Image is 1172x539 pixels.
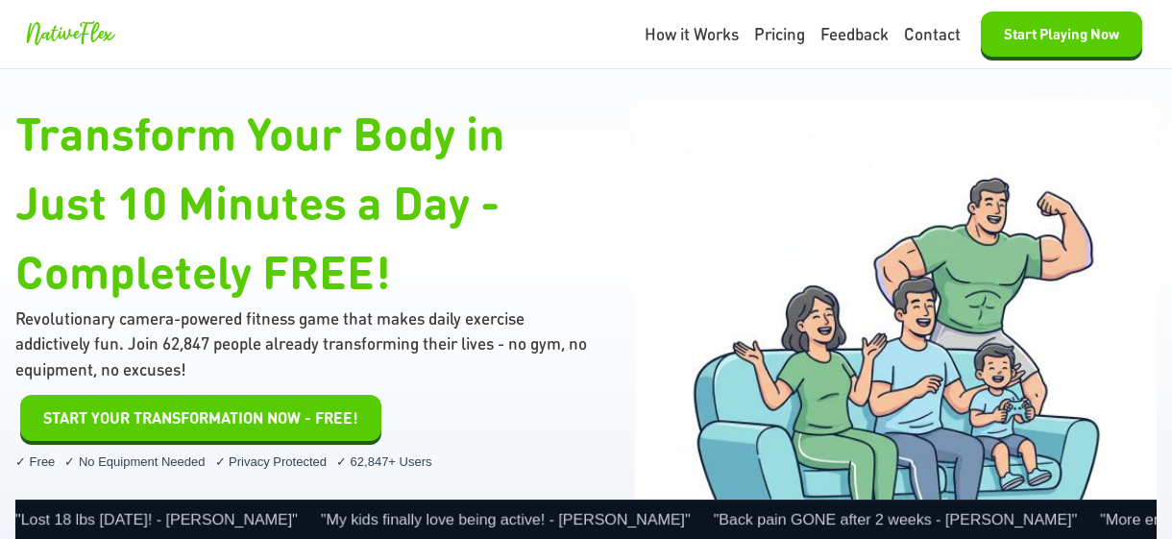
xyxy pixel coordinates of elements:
span: NativeFlex [25,22,113,45]
span: "Lost 18 lbs [DATE]! - [PERSON_NAME]" [15,511,298,527]
a: Pricing [754,22,805,47]
span: START YOUR TRANSFORMATION NOW - FREE! [43,406,358,429]
div: Social proof ticker [15,500,1157,539]
a: Contact [904,22,961,47]
a: Feedback [820,22,889,47]
span: ✓ Privacy Protected [215,453,328,472]
a: How it Works [645,22,739,47]
p: Revolutionary camera-powered fitness game that makes daily exercise addictively fun. Join 62,847 ... [15,306,589,381]
button: Start Playing Now [981,12,1142,57]
span: "My kids finally love being active! - [PERSON_NAME]" [321,511,691,527]
button: Start Playing Now [20,395,381,441]
span: "Back pain GONE after 2 weeks - [PERSON_NAME]" [714,511,1078,527]
h1: Transform Your Body in Just 10 Minutes a Day - Completely FREE! [15,98,589,306]
span: ✓ Free [15,453,55,472]
span: ✓ No Equipment Needed [64,453,205,472]
span: ✓ 62,847+ Users [336,453,432,472]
